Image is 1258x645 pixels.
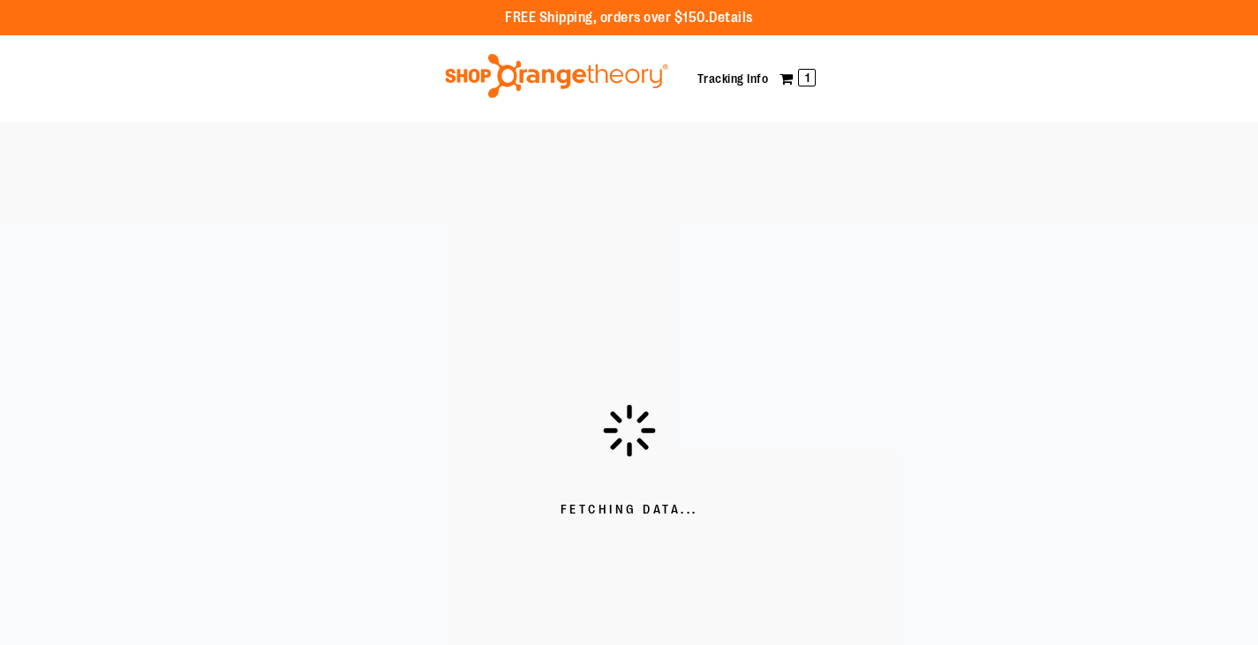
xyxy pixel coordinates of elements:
[697,71,769,86] a: Tracking Info
[505,8,753,28] p: FREE Shipping, orders over $150.
[709,10,753,26] a: Details
[561,501,698,519] span: Fetching Data...
[798,69,816,86] span: 1
[442,54,671,98] img: Shop Orangetheory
